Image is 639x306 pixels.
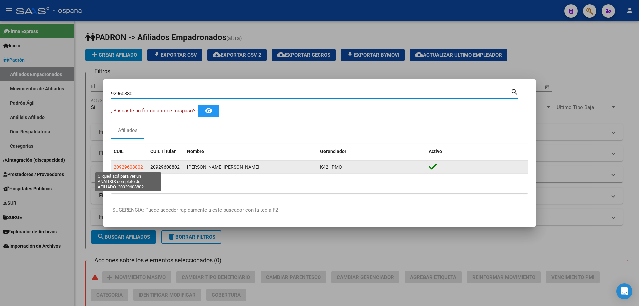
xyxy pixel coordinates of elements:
div: 1 total [111,176,528,193]
span: CUIL Titular [150,149,176,154]
div: Afiliados [118,127,138,134]
mat-icon: search [511,87,518,95]
mat-icon: remove_red_eye [205,107,213,115]
span: ¿Buscaste un formulario de traspaso? - [111,108,198,114]
span: CUIL [114,149,124,154]
span: Activo [429,149,442,154]
span: 20929608802 [150,164,180,170]
span: Nombre [187,149,204,154]
p: -SUGERENCIA: Puede acceder rapidamente a este buscador con la tecla F2- [111,206,528,214]
span: 20929608802 [114,164,143,170]
datatable-header-cell: Nombre [184,144,318,158]
span: K42 - PMO [320,164,342,170]
datatable-header-cell: CUIL [111,144,148,158]
span: Gerenciador [320,149,346,154]
div: [PERSON_NAME] [PERSON_NAME] [187,163,315,171]
div: Open Intercom Messenger [616,283,632,299]
datatable-header-cell: Activo [426,144,528,158]
datatable-header-cell: CUIL Titular [148,144,184,158]
datatable-header-cell: Gerenciador [318,144,426,158]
